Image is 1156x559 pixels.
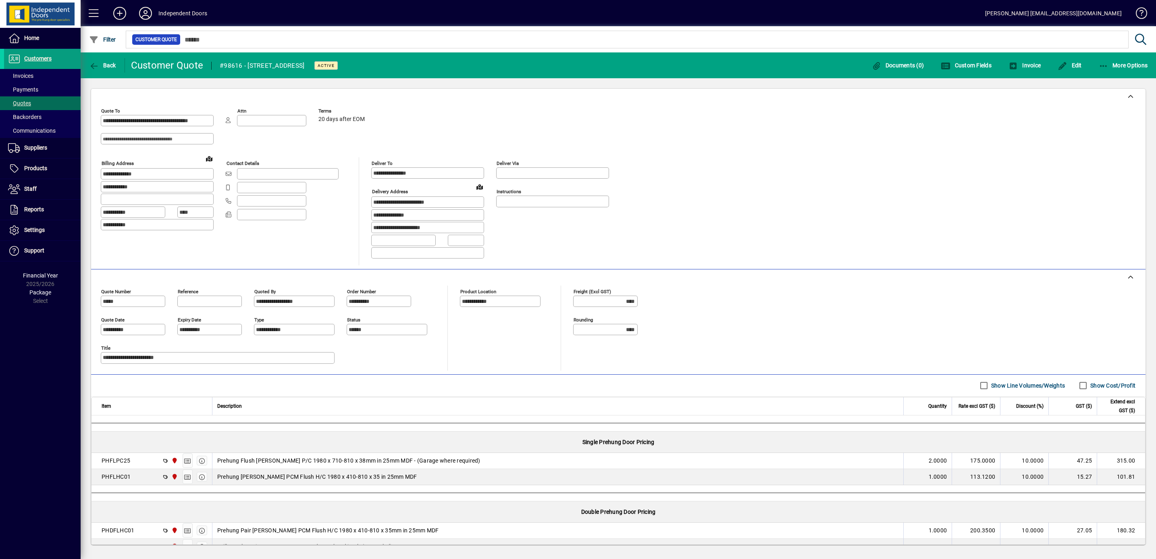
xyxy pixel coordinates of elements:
[217,542,393,551] span: Drill Supply & Fit 22 x 8mm Magnet to door & head jamb (concealed)
[4,200,81,220] a: Reports
[217,526,439,534] span: Prehung Pair [PERSON_NAME] PCM Flush H/C 1980 x 410-810 x 35mm in 25mm MDF
[1006,58,1043,73] button: Invoice
[220,59,304,72] div: #98616 - [STREET_ADDRESS]
[1130,2,1146,28] a: Knowledge Base
[372,161,393,166] mat-label: Deliver To
[23,272,58,279] span: Financial Year
[8,100,31,106] span: Quotes
[1008,62,1041,69] span: Invoice
[1097,453,1145,469] td: 315.00
[1048,453,1097,469] td: 47.25
[957,473,995,481] div: 113.1200
[102,402,111,411] span: Item
[101,317,125,322] mat-label: Quote date
[318,108,367,114] span: Terms
[1000,539,1048,555] td: 10.0000
[8,127,56,134] span: Communications
[135,35,177,44] span: Customer Quote
[871,62,924,69] span: Documents (0)
[929,473,947,481] span: 1.0000
[217,457,480,465] span: Prehung Flush [PERSON_NAME] P/C 1980 x 710-810 x 38mm in 25mm MDF - (Garage where required)
[1056,58,1084,73] button: Edit
[318,116,365,123] span: 20 days after EOM
[24,206,44,213] span: Reports
[102,473,131,481] div: PHFLHC01
[4,110,81,124] a: Backorders
[91,501,1145,522] div: Double Prehung Door Pricing
[347,288,376,294] mat-label: Order number
[497,161,519,166] mat-label: Deliver via
[24,35,39,41] span: Home
[87,32,118,47] button: Filter
[1102,397,1135,415] span: Extend excl GST ($)
[24,247,44,254] span: Support
[237,108,246,114] mat-label: Attn
[1097,539,1145,555] td: 46.80
[497,189,521,194] mat-label: Instructions
[1000,523,1048,539] td: 10.0000
[929,526,947,534] span: 1.0000
[203,152,216,165] a: View on map
[957,526,995,534] div: 200.3500
[89,62,116,69] span: Back
[169,542,179,551] span: Christchurch
[1048,539,1097,555] td: 7.02
[169,472,179,481] span: Christchurch
[24,55,52,62] span: Customers
[1097,58,1150,73] button: More Options
[1048,469,1097,485] td: 15.27
[985,7,1122,20] div: [PERSON_NAME] [EMAIL_ADDRESS][DOMAIN_NAME]
[958,402,995,411] span: Rate excl GST ($)
[169,456,179,465] span: Christchurch
[1089,382,1135,390] label: Show Cost/Profit
[460,288,496,294] mat-label: Product location
[1048,523,1097,539] td: 27.05
[8,73,33,79] span: Invoices
[102,542,127,551] div: PREP05A
[4,28,81,48] a: Home
[1097,523,1145,539] td: 180.32
[1076,402,1092,411] span: GST ($)
[169,526,179,535] span: Christchurch
[107,6,133,21] button: Add
[929,457,947,465] span: 2.0000
[1097,469,1145,485] td: 101.81
[574,317,593,322] mat-label: Rounding
[574,288,611,294] mat-label: Freight (excl GST)
[102,526,134,534] div: PHDFLHC01
[254,317,264,322] mat-label: Type
[1058,62,1082,69] span: Edit
[24,144,47,151] span: Suppliers
[89,36,116,43] span: Filter
[91,432,1145,453] div: Single Prehung Door Pricing
[8,86,38,93] span: Payments
[178,317,201,322] mat-label: Expiry date
[101,345,110,350] mat-label: Title
[869,58,926,73] button: Documents (0)
[939,58,994,73] button: Custom Fields
[8,114,42,120] span: Backorders
[1000,469,1048,485] td: 10.0000
[1016,402,1044,411] span: Discount (%)
[928,402,947,411] span: Quantity
[81,58,125,73] app-page-header-button: Back
[473,180,486,193] a: View on map
[178,288,198,294] mat-label: Reference
[929,542,947,551] span: 2.0000
[24,165,47,171] span: Products
[347,317,360,322] mat-label: Status
[24,186,37,192] span: Staff
[957,457,995,465] div: 175.0000
[957,542,995,551] div: 26.0000
[158,7,207,20] div: Independent Doors
[4,69,81,83] a: Invoices
[131,59,204,72] div: Customer Quote
[102,457,130,465] div: PHFLPC25
[4,179,81,199] a: Staff
[29,289,51,296] span: Package
[4,220,81,240] a: Settings
[318,63,335,68] span: Active
[1099,62,1148,69] span: More Options
[4,138,81,158] a: Suppliers
[4,124,81,138] a: Communications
